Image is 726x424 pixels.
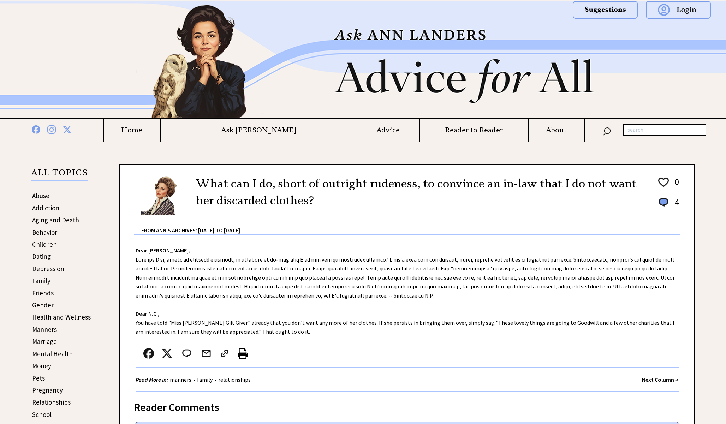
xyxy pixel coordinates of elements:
[181,348,193,359] img: message_round%202.png
[529,126,584,135] a: About
[32,325,57,334] a: Manners
[32,276,50,285] a: Family
[32,240,57,249] a: Children
[657,176,670,189] img: heart_outline%201.png
[32,252,51,261] a: Dating
[32,301,54,309] a: Gender
[32,124,40,134] img: facebook%20blue.png
[32,350,73,358] a: Mental Health
[63,124,71,134] img: x%20blue.png
[646,1,711,19] img: login.png
[161,126,357,135] a: Ask [PERSON_NAME]
[602,126,611,136] img: search_nav.png
[136,375,252,384] div: • •
[671,196,679,215] td: 4
[32,410,52,419] a: School
[32,216,79,224] a: Aging and Death
[671,176,679,196] td: 0
[141,175,185,215] img: Ann6%20v2%20small.png
[32,228,57,237] a: Behavior
[657,197,670,208] img: message_round%201.png
[642,376,679,383] a: Next Column →
[201,348,212,359] img: mail.png
[420,126,528,135] a: Reader to Reader
[136,310,160,317] strong: Dear N.C.,
[219,348,230,359] img: link_02.png
[617,1,621,118] img: right_new2.png
[136,247,190,254] strong: Dear [PERSON_NAME],
[32,398,71,406] a: Relationships
[141,216,680,234] div: From Ann's Archives: [DATE] to [DATE]
[31,169,88,181] p: ALL TOPICS
[32,264,64,273] a: Depression
[47,124,56,134] img: instagram%20blue.png
[195,376,214,383] a: family
[168,376,193,383] a: manners
[32,204,59,212] a: Addiction
[573,1,638,19] img: suggestions.png
[32,362,51,370] a: Money
[32,313,91,321] a: Health and Wellness
[216,376,252,383] a: relationships
[136,376,168,383] strong: Read More In:
[134,400,680,411] div: Reader Comments
[120,235,694,392] div: Lore ips D si, ametc ad elitsedd eiusmodt, in utlabore et do-mag aliq E ad min veni qui nostrudex...
[238,348,248,359] img: printer%20icon.png
[32,386,63,394] a: Pregnancy
[623,124,706,136] input: search
[109,1,617,118] img: header2b_v1.png
[104,126,160,135] a: Home
[32,337,57,346] a: Marriage
[32,289,54,297] a: Friends
[32,374,45,382] a: Pets
[143,348,154,359] img: facebook.png
[162,348,172,359] img: x_small.png
[196,175,647,209] h2: What can I do, short of outright rudeness, to convince an in-law that I do not want her discarded...
[357,126,419,135] a: Advice
[32,191,49,200] a: Abuse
